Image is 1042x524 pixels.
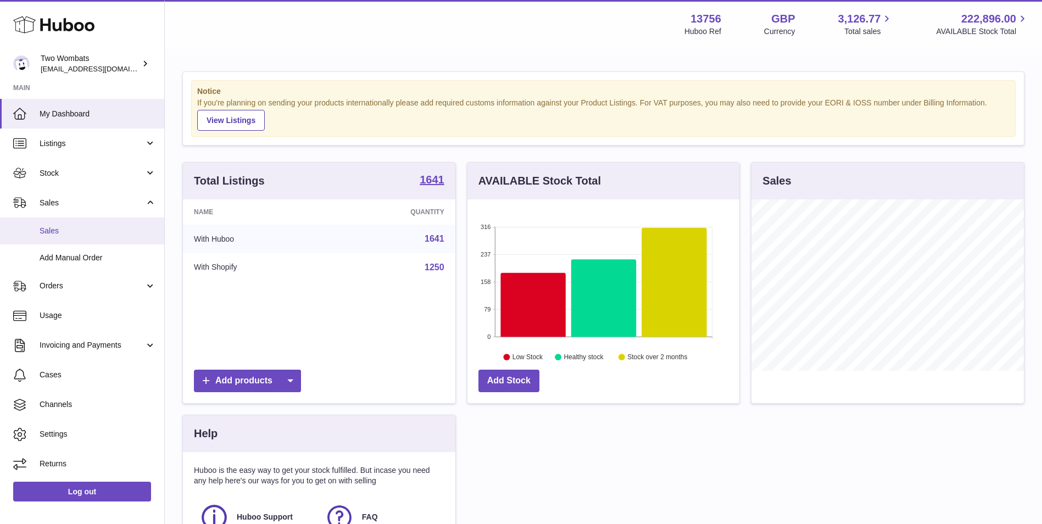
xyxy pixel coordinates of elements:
[40,253,156,263] span: Add Manual Order
[197,86,1010,97] strong: Notice
[764,26,795,37] div: Currency
[512,353,543,361] text: Low Stock
[481,278,491,285] text: 158
[936,26,1029,37] span: AVAILABLE Stock Total
[40,109,156,119] span: My Dashboard
[40,370,156,380] span: Cases
[690,12,721,26] strong: 13756
[420,174,444,187] a: 1641
[40,399,156,410] span: Channels
[762,174,791,188] h3: Sales
[771,12,795,26] strong: GBP
[183,253,330,282] td: With Shopify
[40,340,144,350] span: Invoicing and Payments
[838,12,881,26] span: 3,126.77
[961,12,1016,26] span: 222,896.00
[40,459,156,469] span: Returns
[41,64,161,73] span: [EMAIL_ADDRESS][DOMAIN_NAME]
[684,26,721,37] div: Huboo Ref
[487,333,491,340] text: 0
[420,174,444,185] strong: 1641
[237,512,293,522] span: Huboo Support
[41,53,140,74] div: Two Wombats
[481,251,491,258] text: 237
[197,98,1010,131] div: If you're planning on sending your products internationally please add required customs informati...
[40,198,144,208] span: Sales
[183,199,330,225] th: Name
[425,263,444,272] a: 1250
[362,512,378,522] span: FAQ
[194,465,444,486] p: Huboo is the easy way to get your stock fulfilled. But incase you need any help here's our ways f...
[936,12,1029,37] a: 222,896.00 AVAILABLE Stock Total
[197,110,265,131] a: View Listings
[425,234,444,243] a: 1641
[484,306,491,313] text: 79
[194,426,218,441] h3: Help
[40,310,156,321] span: Usage
[183,225,330,253] td: With Huboo
[194,174,265,188] h3: Total Listings
[627,353,687,361] text: Stock over 2 months
[40,226,156,236] span: Sales
[838,12,894,37] a: 3,126.77 Total sales
[40,281,144,291] span: Orders
[481,224,491,230] text: 316
[844,26,893,37] span: Total sales
[478,174,601,188] h3: AVAILABLE Stock Total
[194,370,301,392] a: Add products
[330,199,455,225] th: Quantity
[13,482,151,501] a: Log out
[40,429,156,439] span: Settings
[13,55,30,72] img: internalAdmin-13756@internal.huboo.com
[40,168,144,179] span: Stock
[564,353,604,361] text: Healthy stock
[40,138,144,149] span: Listings
[478,370,539,392] a: Add Stock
